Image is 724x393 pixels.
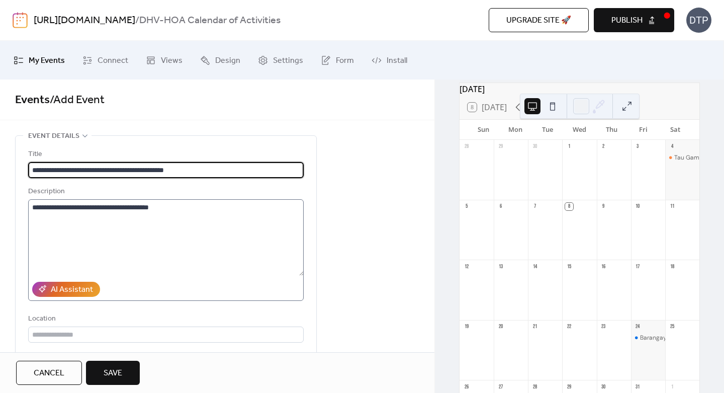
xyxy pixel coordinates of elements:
[611,15,643,27] span: Publish
[463,203,470,210] div: 5
[215,53,240,68] span: Design
[28,313,302,325] div: Location
[634,323,642,331] div: 24
[565,323,573,331] div: 22
[463,383,470,390] div: 26
[460,83,699,95] div: [DATE]
[600,143,607,150] div: 2
[594,8,674,32] button: Publish
[497,323,504,331] div: 20
[364,45,415,75] a: Install
[634,143,642,150] div: 3
[634,263,642,270] div: 17
[686,8,711,33] div: DTP
[631,334,665,342] div: Barangay Health Visit
[564,120,596,140] div: Wed
[531,383,538,390] div: 28
[531,203,538,210] div: 7
[489,8,589,32] button: Upgrade site 🚀
[98,53,128,68] span: Connect
[634,383,642,390] div: 31
[34,367,64,379] span: Cancel
[668,323,676,331] div: 25
[627,120,660,140] div: Fri
[497,203,504,210] div: 6
[668,383,676,390] div: 1
[28,186,302,198] div: Description
[193,45,248,75] a: Design
[138,45,190,75] a: Views
[40,351,104,363] span: Link to Google Maps
[86,361,140,385] button: Save
[28,148,302,161] div: Title
[468,120,500,140] div: Sun
[600,383,607,390] div: 30
[497,263,504,270] div: 13
[600,203,607,210] div: 9
[565,203,573,210] div: 8
[565,143,573,150] div: 1
[668,143,676,150] div: 4
[640,334,701,342] div: Barangay Health Visit
[51,284,93,296] div: AI Assistant
[15,89,50,111] a: Events
[565,383,573,390] div: 29
[273,53,303,68] span: Settings
[250,45,311,75] a: Settings
[500,120,532,140] div: Mon
[668,203,676,210] div: 11
[531,263,538,270] div: 14
[28,130,79,142] span: Event details
[659,120,691,140] div: Sat
[75,45,136,75] a: Connect
[104,367,122,379] span: Save
[34,11,135,30] a: [URL][DOMAIN_NAME]
[387,53,407,68] span: Install
[497,143,504,150] div: 29
[32,282,100,297] button: AI Assistant
[336,53,354,68] span: Form
[29,53,65,68] span: My Events
[600,323,607,331] div: 23
[463,143,470,150] div: 28
[600,263,607,270] div: 16
[139,11,281,30] b: DHV-HOA Calendar of Activities
[13,12,28,28] img: logo
[313,45,361,75] a: Form
[463,323,470,331] div: 19
[497,383,504,390] div: 27
[531,120,564,140] div: Tue
[135,11,139,30] b: /
[161,53,183,68] span: Views
[506,15,571,27] span: Upgrade site 🚀
[565,263,573,270] div: 15
[665,153,699,162] div: Tau Gamma Phi Coummunity Feeding Program
[6,45,72,75] a: My Events
[463,263,470,270] div: 12
[595,120,627,140] div: Thu
[16,361,82,385] button: Cancel
[531,143,538,150] div: 30
[668,263,676,270] div: 18
[50,89,105,111] span: / Add Event
[531,323,538,331] div: 21
[634,203,642,210] div: 10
